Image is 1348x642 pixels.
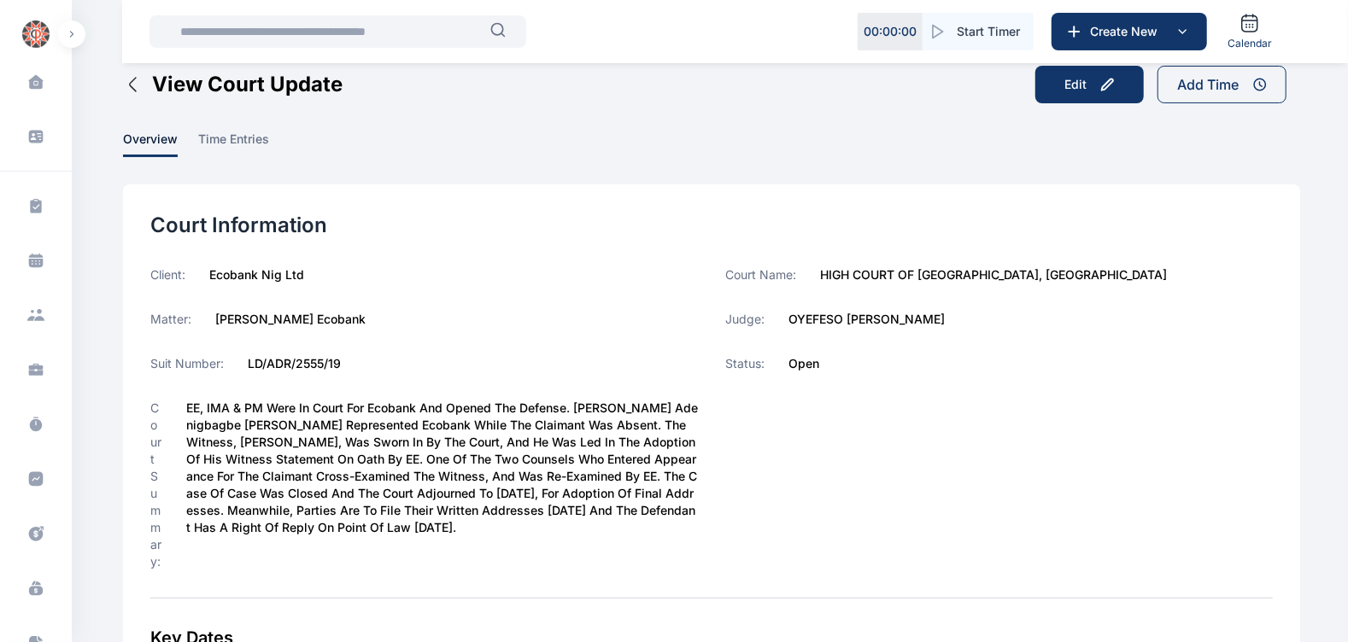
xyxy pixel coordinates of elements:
label: OYEFESO [PERSON_NAME] [788,311,945,328]
label: Ecobank Nig Ltd [209,266,304,283]
label: [PERSON_NAME] Ecobank [215,311,366,328]
span: View Court Update [152,71,343,98]
label: EE, IMA & PM were in court for Ecobank and opened the defense. [PERSON_NAME] Adenigbagbe [PERSON_... [186,400,698,570]
div: Edit [1064,76,1087,93]
a: Calendar [1221,6,1279,57]
span: Calendar [1228,37,1272,50]
span: Create New [1083,23,1172,40]
div: Add Time [1178,74,1240,95]
label: Court Summary: [150,400,162,570]
label: LD/ADR/2555/19 [248,355,341,372]
span: overview [123,131,178,157]
label: Court Name: [725,266,796,283]
span: time entries [198,131,269,157]
label: HIGH COURT OF [GEOGRAPHIC_DATA], [GEOGRAPHIC_DATA] [820,266,1167,283]
p: 00 : 00 : 00 [864,23,917,40]
label: Client: [150,266,185,283]
label: Status: [725,355,765,372]
button: Create New [1052,13,1207,50]
label: Judge: [725,311,765,328]
a: overview [123,131,198,157]
label: Matter: [150,311,191,328]
div: Court Information [150,212,1273,239]
span: Start Timer [957,23,1020,40]
button: Add Time [1158,66,1286,103]
a: time entries [198,131,290,157]
label: Open [788,355,819,372]
button: Start Timer [923,13,1034,50]
label: Suit Number: [150,355,224,372]
button: Edit [1035,66,1144,103]
button: View Court Update [123,71,343,98]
